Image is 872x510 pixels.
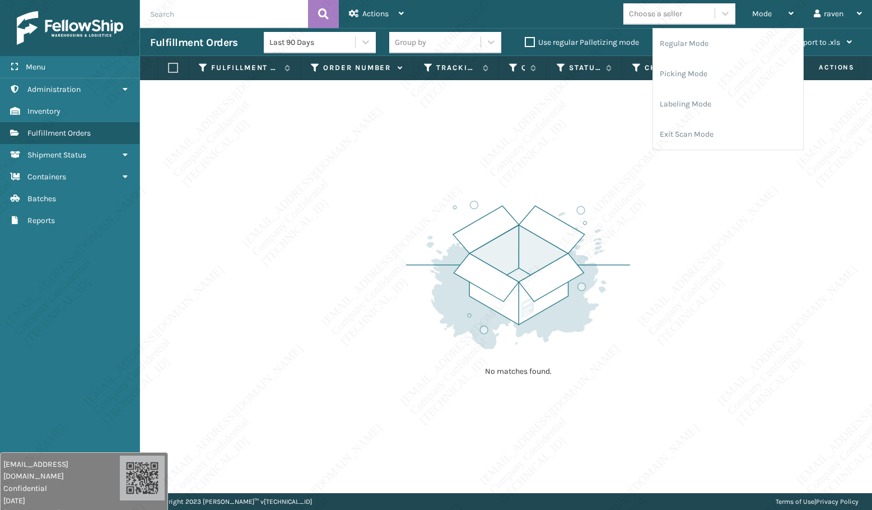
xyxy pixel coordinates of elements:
label: Quantity [521,63,525,73]
span: Containers [27,172,66,182]
div: Choose a seller [629,8,682,20]
span: [DATE] [3,495,120,507]
span: Mode [752,9,772,18]
li: Exit Scan Mode [653,119,803,150]
li: Labeling Mode [653,89,803,119]
h3: Fulfillment Orders [150,36,237,49]
span: Fulfillment Orders [27,128,91,138]
div: | [776,493,859,510]
a: Privacy Policy [816,498,859,506]
a: Terms of Use [776,498,814,506]
p: Copyright 2023 [PERSON_NAME]™ v [TECHNICAL_ID] [153,493,312,510]
label: Status [569,63,600,73]
li: Picking Mode [653,59,803,89]
span: Export to .xls [795,38,840,47]
div: Last 90 Days [269,36,356,48]
img: logo [17,11,123,45]
span: Inventory [27,106,60,116]
label: Fulfillment Order Id [211,63,279,73]
div: Group by [395,36,426,48]
span: Actions [784,58,861,77]
label: Order Number [323,63,392,73]
li: Regular Mode [653,29,803,59]
span: Reports [27,216,55,225]
label: Tracking Number [436,63,477,73]
span: Shipment Status [27,150,86,160]
label: Use regular Palletizing mode [525,38,639,47]
span: Administration [27,85,81,94]
span: [EMAIL_ADDRESS][DOMAIN_NAME] [3,458,120,482]
label: Channel [645,63,703,73]
span: Actions [362,9,389,18]
span: Batches [27,194,56,203]
span: Confidential [3,483,120,494]
span: Menu [26,62,45,72]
